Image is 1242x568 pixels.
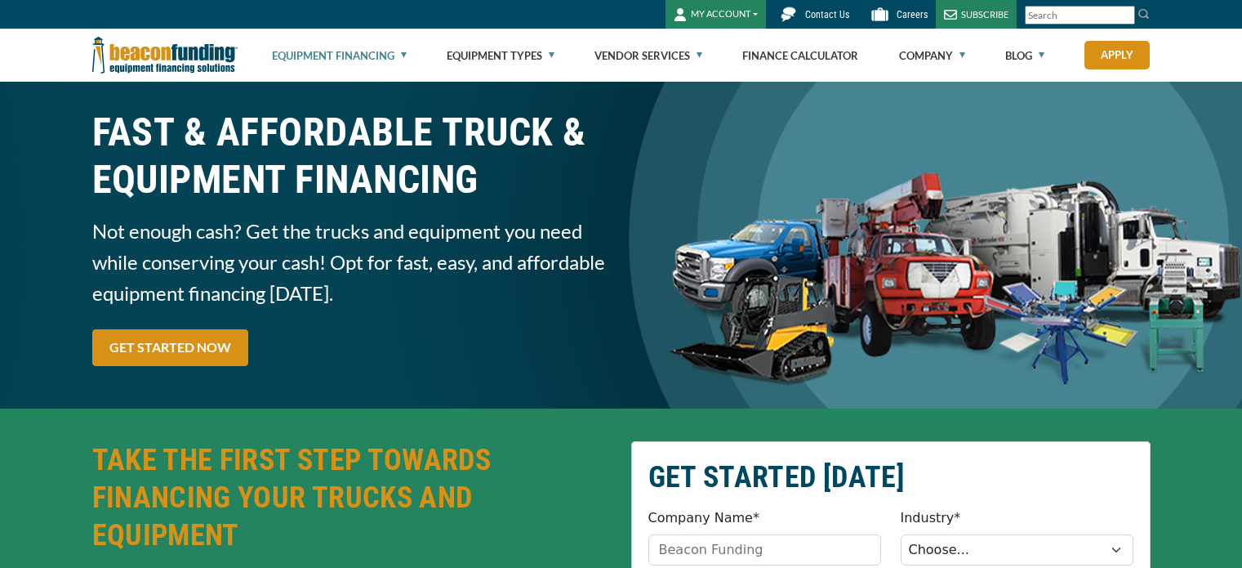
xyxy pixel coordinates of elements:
[901,508,961,528] label: Industry*
[92,156,612,203] span: EQUIPMENT FINANCING
[648,508,759,528] label: Company Name*
[899,29,965,82] a: Company
[648,458,1133,496] h2: GET STARTED [DATE]
[805,9,849,20] span: Contact Us
[594,29,702,82] a: Vendor Services
[897,9,928,20] span: Careers
[648,534,881,566] input: Beacon Funding
[1137,7,1151,20] img: Search
[1084,41,1150,69] a: Apply
[92,329,248,366] a: GET STARTED NOW
[447,29,554,82] a: Equipment Types
[742,29,858,82] a: Finance Calculator
[92,29,238,82] img: Beacon Funding Corporation logo
[272,29,407,82] a: Equipment Financing
[1005,29,1044,82] a: Blog
[92,216,612,309] span: Not enough cash? Get the trucks and equipment you need while conserving your cash! Opt for fast, ...
[1118,9,1131,22] a: Clear search text
[1025,6,1135,25] input: Search
[92,441,612,554] h2: TAKE THE FIRST STEP TOWARDS FINANCING YOUR TRUCKS AND EQUIPMENT
[92,109,612,203] h1: FAST & AFFORDABLE TRUCK &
